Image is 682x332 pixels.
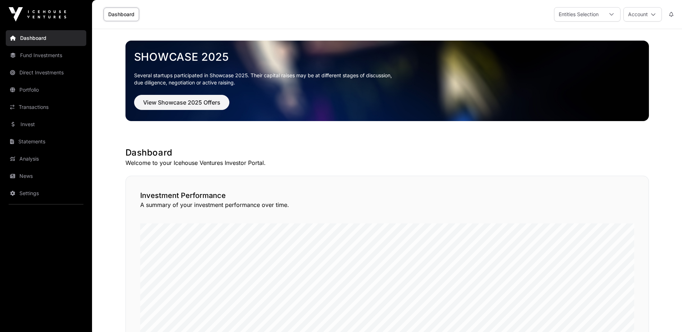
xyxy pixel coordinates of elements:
a: Fund Investments [6,47,86,63]
iframe: Chat Widget [646,298,682,332]
p: Welcome to your Icehouse Ventures Investor Portal. [125,158,649,167]
a: Showcase 2025 [134,50,640,63]
h1: Dashboard [125,147,649,158]
p: A summary of your investment performance over time. [140,200,634,209]
a: Invest [6,116,86,132]
a: View Showcase 2025 Offers [134,102,229,109]
a: Dashboard [104,8,139,21]
a: News [6,168,86,184]
a: Analysis [6,151,86,167]
img: Showcase 2025 [125,41,649,121]
div: Entities Selection [554,8,603,21]
a: Settings [6,185,86,201]
a: Portfolio [6,82,86,98]
button: View Showcase 2025 Offers [134,95,229,110]
a: Statements [6,134,86,149]
p: Several startups participated in Showcase 2025. Their capital raises may be at different stages o... [134,72,640,86]
h2: Investment Performance [140,190,634,200]
a: Transactions [6,99,86,115]
span: View Showcase 2025 Offers [143,98,220,107]
a: Dashboard [6,30,86,46]
img: Icehouse Ventures Logo [9,7,66,22]
a: Direct Investments [6,65,86,80]
button: Account [623,7,662,22]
